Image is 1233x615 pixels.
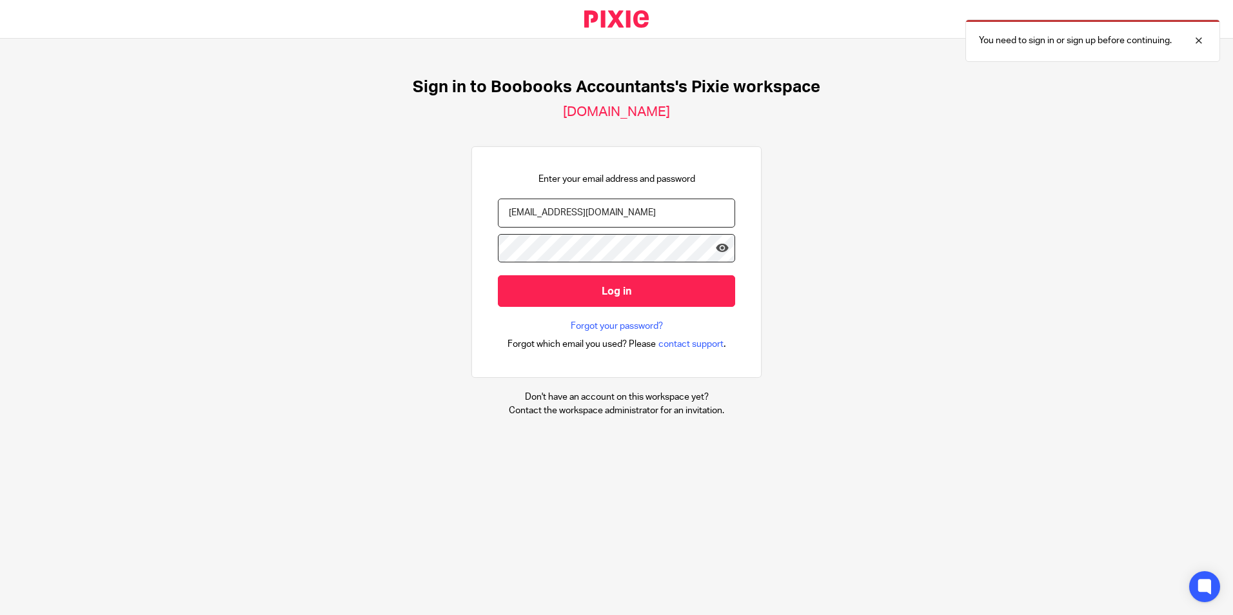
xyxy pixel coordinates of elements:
p: You need to sign in or sign up before continuing. [979,34,1172,47]
div: . [508,337,726,351]
h2: [DOMAIN_NAME] [563,104,670,121]
h1: Sign in to Boobooks Accountants's Pixie workspace [413,77,820,97]
input: Log in [498,275,735,307]
p: Contact the workspace administrator for an invitation. [509,404,724,417]
span: contact support [658,338,724,351]
input: name@example.com [498,199,735,228]
span: Forgot which email you used? Please [508,338,656,351]
a: Forgot your password? [571,320,663,333]
p: Don't have an account on this workspace yet? [509,391,724,404]
p: Enter your email address and password [538,173,695,186]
